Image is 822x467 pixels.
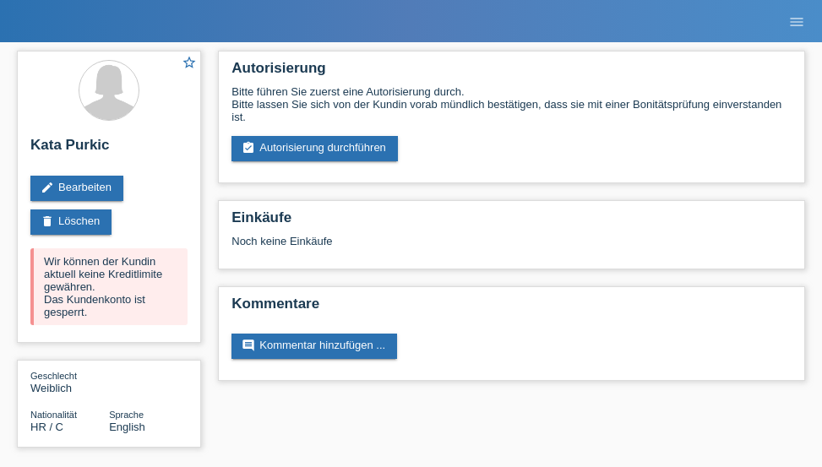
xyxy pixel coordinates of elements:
[109,421,145,433] span: English
[41,181,54,194] i: edit
[30,209,112,235] a: deleteLöschen
[231,85,792,123] div: Bitte führen Sie zuerst eine Autorisierung durch. Bitte lassen Sie sich von der Kundin vorab münd...
[41,214,54,228] i: delete
[30,421,63,433] span: Kroatien / C / 17.08.2021
[30,176,123,201] a: editBearbeiten
[182,55,197,73] a: star_border
[242,339,255,352] i: comment
[780,16,814,26] a: menu
[231,334,397,359] a: commentKommentar hinzufügen ...
[30,410,77,420] span: Nationalität
[30,369,109,394] div: Weiblich
[231,136,398,161] a: assignment_turned_inAutorisierung durchführen
[242,141,255,155] i: assignment_turned_in
[788,14,805,30] i: menu
[30,248,188,325] div: Wir können der Kundin aktuell keine Kreditlimite gewähren. Das Kundenkonto ist gesperrt.
[109,410,144,420] span: Sprache
[30,137,188,162] h2: Kata Purkic
[182,55,197,70] i: star_border
[231,60,792,85] h2: Autorisierung
[30,371,77,381] span: Geschlecht
[231,209,792,235] h2: Einkäufe
[231,296,792,321] h2: Kommentare
[231,235,792,260] div: Noch keine Einkäufe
